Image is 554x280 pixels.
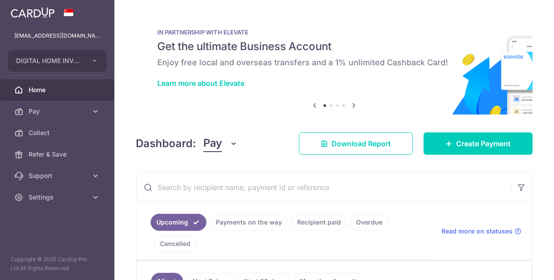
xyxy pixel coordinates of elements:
h5: Get the ultimate Business Account [157,39,511,54]
a: Learn more about Elevate [157,79,244,88]
span: Pay [203,135,222,152]
button: Pay [203,135,238,152]
a: Overdue [350,214,388,231]
span: Pay [29,107,88,116]
a: Download Report [299,132,413,155]
button: DIGITAL HOME INVESTMENTS PTE. LTD. [8,50,106,72]
span: DIGITAL HOME INVESTMENTS PTE. LTD. [16,56,82,65]
span: Home [29,85,88,94]
a: Cancelled [154,235,196,252]
span: Support [29,171,88,180]
a: Recipient paid [291,214,347,231]
iframe: Opens a widget where you can find more information [496,253,545,276]
span: Refer & Save [29,150,88,159]
p: [EMAIL_ADDRESS][DOMAIN_NAME] [14,31,100,40]
img: Renovation banner [136,14,533,115]
span: Collect [29,128,88,137]
span: Create Payment [456,138,511,149]
a: Payments on the way [210,214,288,231]
h4: Dashboard: [136,136,196,152]
img: CardUp [11,7,55,18]
span: Download Report [332,138,391,149]
span: Settings [29,193,88,202]
span: Read more on statuses [441,227,512,236]
a: Create Payment [424,132,533,155]
h6: Enjoy free local and overseas transfers and a 1% unlimited Cashback Card! [157,57,511,68]
a: Read more on statuses [441,227,521,236]
input: Search by recipient name, payment id or reference [136,173,511,202]
a: Upcoming [151,214,206,231]
p: IN PARTNERSHIP WITH ELEVATE [157,29,511,36]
